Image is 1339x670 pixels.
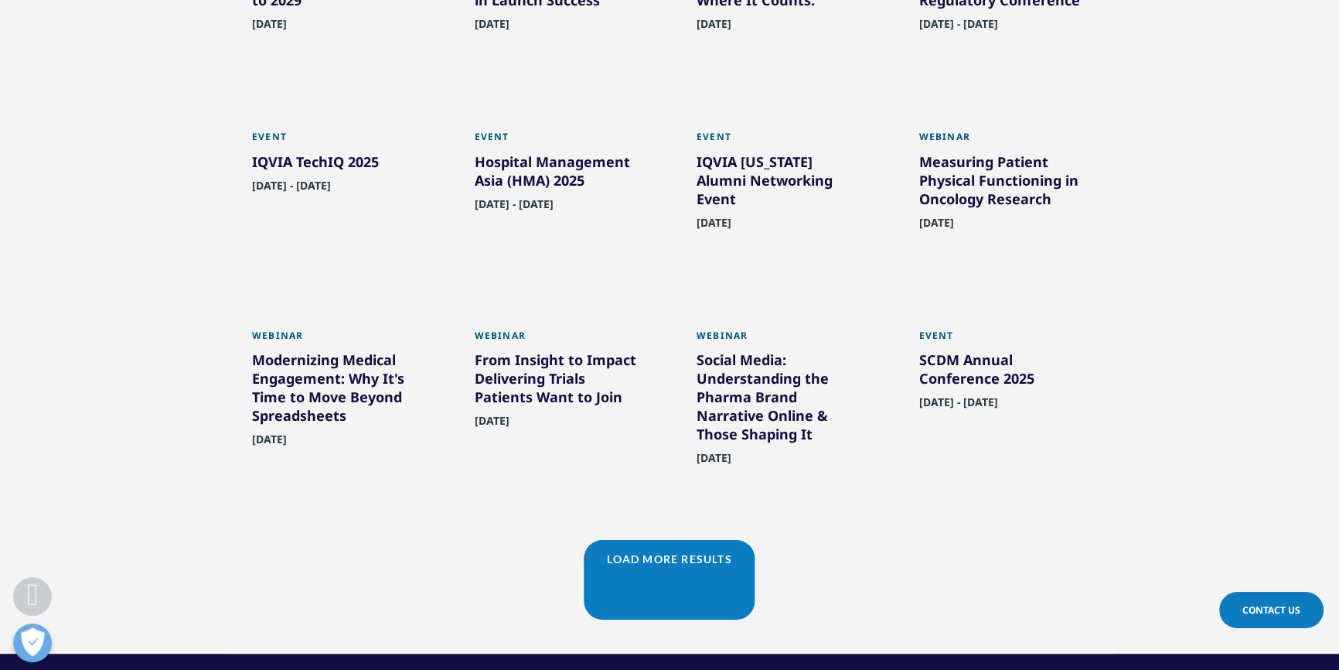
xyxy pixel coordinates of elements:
[697,131,865,152] div: Event
[697,152,865,214] div: IQVIA [US_STATE] Alumni Networking Event
[919,131,1088,265] a: Webinar Measuring Patient Physical Functioning in Oncology Research [DATE]
[697,330,865,350] div: Webinar
[919,16,998,40] span: [DATE] - [DATE]
[252,350,421,431] div: Modernizing Medical Engagement: Why It's Time to Move Beyond Spreadsheets
[475,413,509,437] span: [DATE]
[919,395,998,419] span: [DATE] - [DATE]
[475,350,643,412] div: From Insight to Impact Delivering Trials Patients Want to Join
[252,131,421,228] a: Event IQVIA TechIQ 2025 [DATE] - [DATE]
[475,197,554,220] span: [DATE] - [DATE]
[475,330,643,464] a: Webinar From Insight to Impact Delivering Trials Patients Want to Join [DATE]
[919,330,1088,446] a: Event SCDM Annual Conference 2025 [DATE] - [DATE]
[475,152,643,196] div: Hospital Management Asia (HMA) 2025
[475,131,643,152] div: Event
[697,16,731,40] span: [DATE]
[697,215,731,239] span: [DATE]
[475,131,643,247] a: Event Hospital Management Asia (HMA) 2025 [DATE] - [DATE]
[697,131,865,265] a: Event IQVIA [US_STATE] Alumni Networking Event [DATE]
[1219,592,1324,628] a: Contact Us
[697,350,865,450] div: Social Media: Understanding the Pharma Brand Narrative Online & Those Shaping It
[1242,603,1300,617] span: Contact Us
[252,16,287,40] span: [DATE]
[697,450,731,474] span: [DATE]
[475,16,509,40] span: [DATE]
[919,330,1088,350] div: Event
[919,152,1088,214] div: Measuring Patient Physical Functioning in Oncology Research
[252,432,287,456] span: [DATE]
[697,330,865,501] a: Webinar Social Media: Understanding the Pharma Brand Narrative Online & Those Shaping It [DATE]
[252,330,421,350] div: Webinar
[475,330,643,350] div: Webinar
[919,215,954,239] span: [DATE]
[13,624,52,662] button: Open Preferences
[584,540,755,578] a: Load More Results
[252,178,331,202] span: [DATE] - [DATE]
[919,350,1088,394] div: SCDM Annual Conference 2025
[252,152,421,177] div: IQVIA TechIQ 2025
[252,330,421,483] a: Webinar Modernizing Medical Engagement: Why It's Time to Move Beyond Spreadsheets [DATE]
[919,131,1088,152] div: Webinar
[252,131,421,152] div: Event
